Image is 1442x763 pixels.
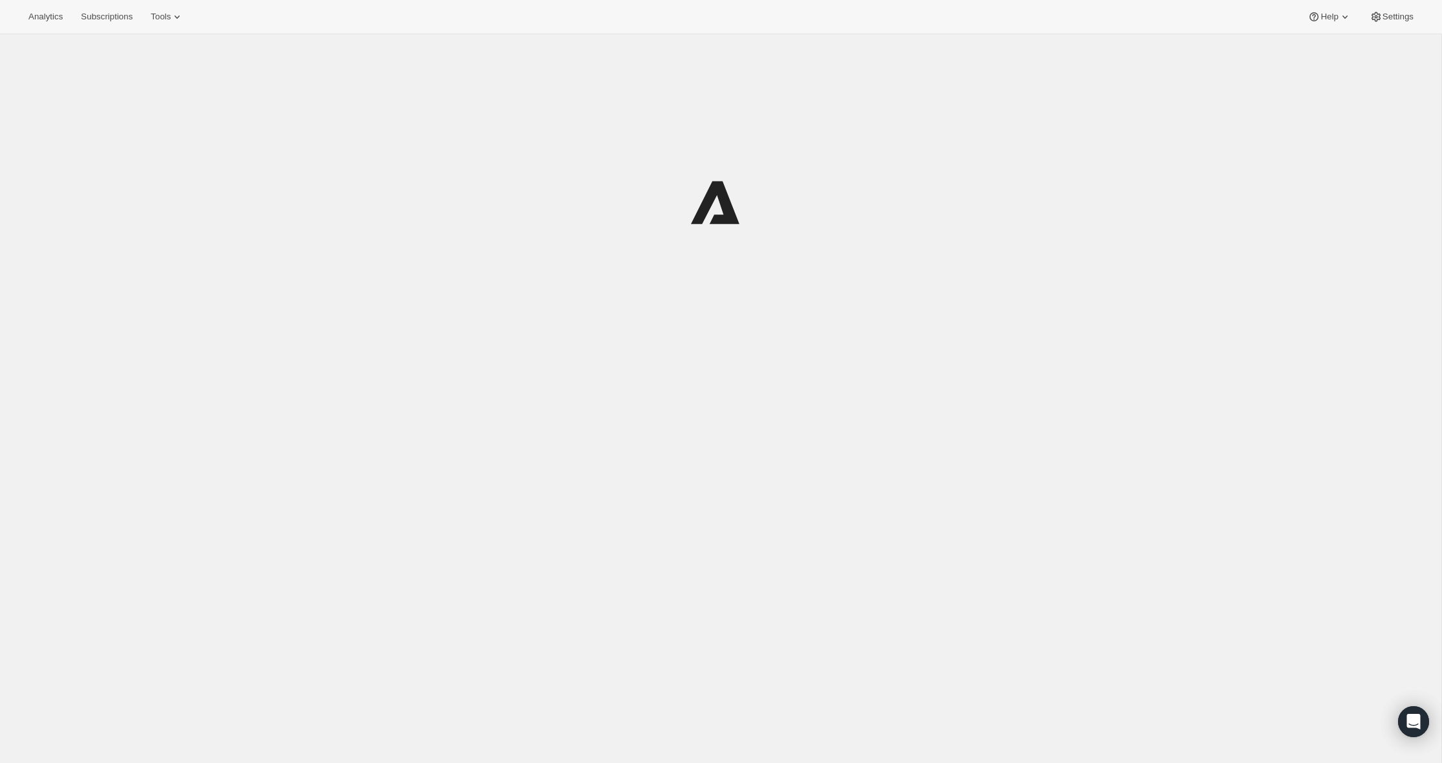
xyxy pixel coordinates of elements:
[73,8,140,26] button: Subscriptions
[1383,12,1414,22] span: Settings
[151,12,171,22] span: Tools
[1398,706,1429,737] div: Open Intercom Messenger
[143,8,191,26] button: Tools
[1362,8,1421,26] button: Settings
[1300,8,1359,26] button: Help
[28,12,63,22] span: Analytics
[21,8,70,26] button: Analytics
[1320,12,1338,22] span: Help
[81,12,133,22] span: Subscriptions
